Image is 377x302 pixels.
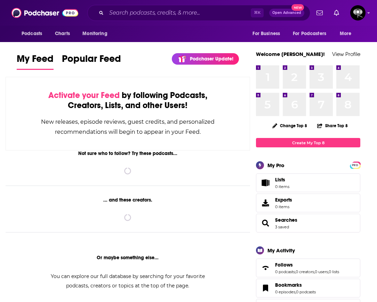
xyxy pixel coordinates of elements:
[340,29,352,39] span: More
[87,5,310,21] div: Search podcasts, credits, & more...
[41,90,215,111] div: by following Podcasts, Creators, Lists, and other Users!
[17,53,54,69] span: My Feed
[272,11,301,15] span: Open Advanced
[275,217,297,223] a: Searches
[268,121,311,130] button: Change Top 8
[258,218,272,228] a: Searches
[258,198,272,208] span: Exports
[62,53,121,70] a: Popular Feed
[82,29,107,39] span: Monitoring
[42,272,213,291] div: You can explore our full database by searching for your favorite podcasts, creators or topics at ...
[332,51,360,57] a: View Profile
[275,289,295,294] a: 0 episodes
[314,269,315,274] span: ,
[328,269,329,274] span: ,
[256,259,360,277] span: Follows
[256,51,325,57] a: Welcome [PERSON_NAME]!
[293,29,326,39] span: For Podcasters
[17,53,54,70] a: My Feed
[350,5,366,21] button: Show profile menu
[335,27,360,40] button: open menu
[275,282,302,288] span: Bookmarks
[256,214,360,232] span: Searches
[6,150,250,156] div: Not sure who to follow? Try these podcasts...
[248,27,289,40] button: open menu
[275,197,292,203] span: Exports
[275,184,289,189] span: 0 items
[275,204,292,209] span: 0 items
[275,262,339,268] a: Follows
[275,269,295,274] a: 0 podcasts
[291,4,304,11] span: New
[50,27,74,40] a: Charts
[351,162,359,168] a: PRO
[256,173,360,192] a: Lists
[17,27,51,40] button: open menu
[55,29,70,39] span: Charts
[269,9,304,17] button: Open AdvancedNew
[106,7,251,18] input: Search podcasts, credits, & more...
[41,117,215,137] div: New releases, episode reviews, guest credits, and personalized recommendations will begin to appe...
[317,119,348,132] button: Share Top 8
[6,197,250,203] div: ... and these creators.
[331,7,342,19] a: Show notifications dropdown
[295,269,296,274] span: ,
[288,27,336,40] button: open menu
[62,53,121,69] span: Popular Feed
[258,263,272,273] a: Follows
[22,29,42,39] span: Podcasts
[275,262,293,268] span: Follows
[256,138,360,147] a: Create My Top 8
[256,279,360,297] span: Bookmarks
[296,269,314,274] a: 0 creators
[11,6,78,19] img: Podchaser - Follow, Share and Rate Podcasts
[275,177,289,183] span: Lists
[267,247,295,254] div: My Activity
[350,5,366,21] span: Logged in as columbiapub
[267,162,284,169] div: My Pro
[78,27,116,40] button: open menu
[295,289,296,294] span: ,
[350,5,366,21] img: User Profile
[258,283,272,293] a: Bookmarks
[251,8,264,17] span: ⌘ K
[314,7,326,19] a: Show notifications dropdown
[252,29,280,39] span: For Business
[315,269,328,274] a: 0 users
[275,225,289,229] a: 3 saved
[258,178,272,188] span: Lists
[275,177,285,183] span: Lists
[190,56,233,62] p: Podchaser Update!
[275,282,316,288] a: Bookmarks
[351,163,359,168] span: PRO
[296,289,316,294] a: 0 podcasts
[48,90,120,100] span: Activate your Feed
[329,269,339,274] a: 0 lists
[256,194,360,212] a: Exports
[6,255,250,261] div: Or maybe something else...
